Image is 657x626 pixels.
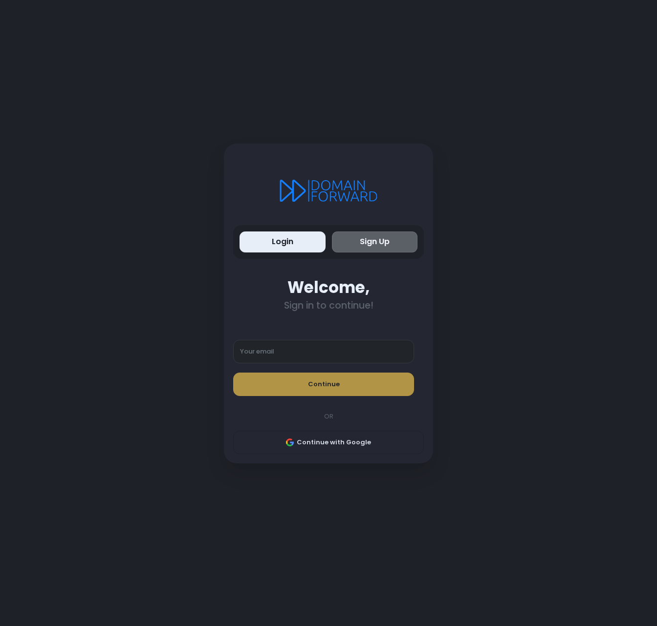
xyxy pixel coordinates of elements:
[233,278,424,297] div: Welcome,
[240,231,325,252] button: Login
[332,231,417,252] button: Sign Up
[233,300,424,311] div: Sign in to continue!
[229,412,429,421] div: OR
[233,431,424,454] button: Continue with Google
